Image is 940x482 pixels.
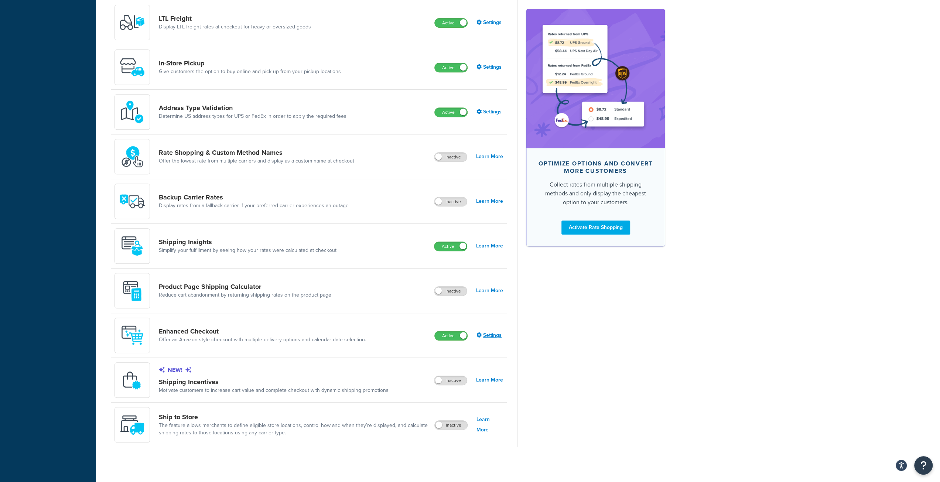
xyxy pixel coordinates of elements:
a: Ship to Store [159,413,428,421]
a: Determine US address types for UPS or FedEx in order to apply the required fees [159,113,346,120]
a: Settings [476,17,503,28]
img: icon-duo-feat-backup-carrier-4420b188.png [119,188,145,214]
label: Active [434,242,467,251]
a: Rate Shopping & Custom Method Names [159,148,354,157]
p: New! [159,366,389,374]
a: Activate Rate Shopping [561,220,630,234]
img: Acw9rhKYsOEjAAAAAElFTkSuQmCC [119,233,145,259]
img: icon-shipping-incentives-64efee88.svg [119,368,144,393]
a: Reduce cart abandonment by returning shipping rates on the product page [159,291,331,299]
a: Offer the lowest rate from multiple carriers and display as a custom name at checkout [159,157,354,165]
img: icon-duo-feat-ship-to-store-7c4d6248.svg [119,412,145,438]
a: Settings [476,330,503,341]
a: Offer an Amazon-style checkout with multiple delivery options and calendar date selection. [159,336,366,343]
a: Motivate customers to increase cart value and complete checkout with dynamic shipping promotions [159,387,389,394]
a: Give customers the option to buy online and pick up from your pickup locations [159,68,341,75]
a: Learn More [476,151,503,162]
img: feature-image-rateshop-7084cbbcb2e67ef1d54c2e976f0e592697130d5817b016cf7cc7e13314366067.png [537,20,654,137]
a: Enhanced Checkout [159,327,366,335]
a: Display LTL freight rates at checkout for heavy or oversized goods [159,23,311,31]
a: Settings [476,62,503,72]
a: Settings [476,107,503,117]
label: Inactive [434,153,467,161]
img: wfgcfpwTIucLEAAAAASUVORK5CYII= [119,54,145,80]
label: Active [435,63,467,72]
a: Backup Carrier Rates [159,193,349,201]
img: RgAAAABJRU5ErkJggg== [119,322,145,348]
label: Active [435,18,467,27]
label: Inactive [435,421,467,430]
a: Learn More [476,375,503,385]
label: Inactive [434,376,467,385]
a: Display rates from a fallback carrier if your preferred carrier experiences an outage [159,202,349,209]
a: Learn More [476,286,503,296]
img: icon-duo-feat-rate-shopping-ecdd8bed.png [119,144,145,170]
a: Product Page Shipping Calculator [159,283,331,291]
a: LTL Freight [159,14,311,23]
img: +D8d0cXZM7VpdAAAAAElFTkSuQmCC [119,278,145,304]
a: Learn More [476,414,503,435]
button: Open Resource Center [914,456,933,475]
label: Inactive [434,287,467,295]
label: Active [435,331,467,340]
label: Inactive [434,197,467,206]
a: Learn More [476,196,503,206]
a: New!Shipping Incentives [159,366,389,386]
img: kIG8fy0lQAAAABJRU5ErkJggg== [119,99,145,125]
a: The feature allows merchants to define eligible store locations, control how and when they’re dis... [159,422,428,437]
a: Address Type Validation [159,104,346,112]
label: Active [435,108,467,117]
a: Simplify your fulfillment by seeing how your rates were calculated at checkout [159,247,336,254]
div: Optimize options and convert more customers [538,160,653,174]
a: Shipping Insights [159,238,336,246]
img: y79ZsPf0fXUFUhFXDzUgf+ktZg5F2+ohG75+v3d2s1D9TjoU8PiyCIluIjV41seZevKCRuEjTPPOKHJsQcmKCXGdfprl3L4q7... [119,10,145,35]
a: In-Store Pickup [159,59,341,67]
div: Collect rates from multiple shipping methods and only display the cheapest option to your customers. [538,180,653,206]
a: Learn More [476,241,503,251]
